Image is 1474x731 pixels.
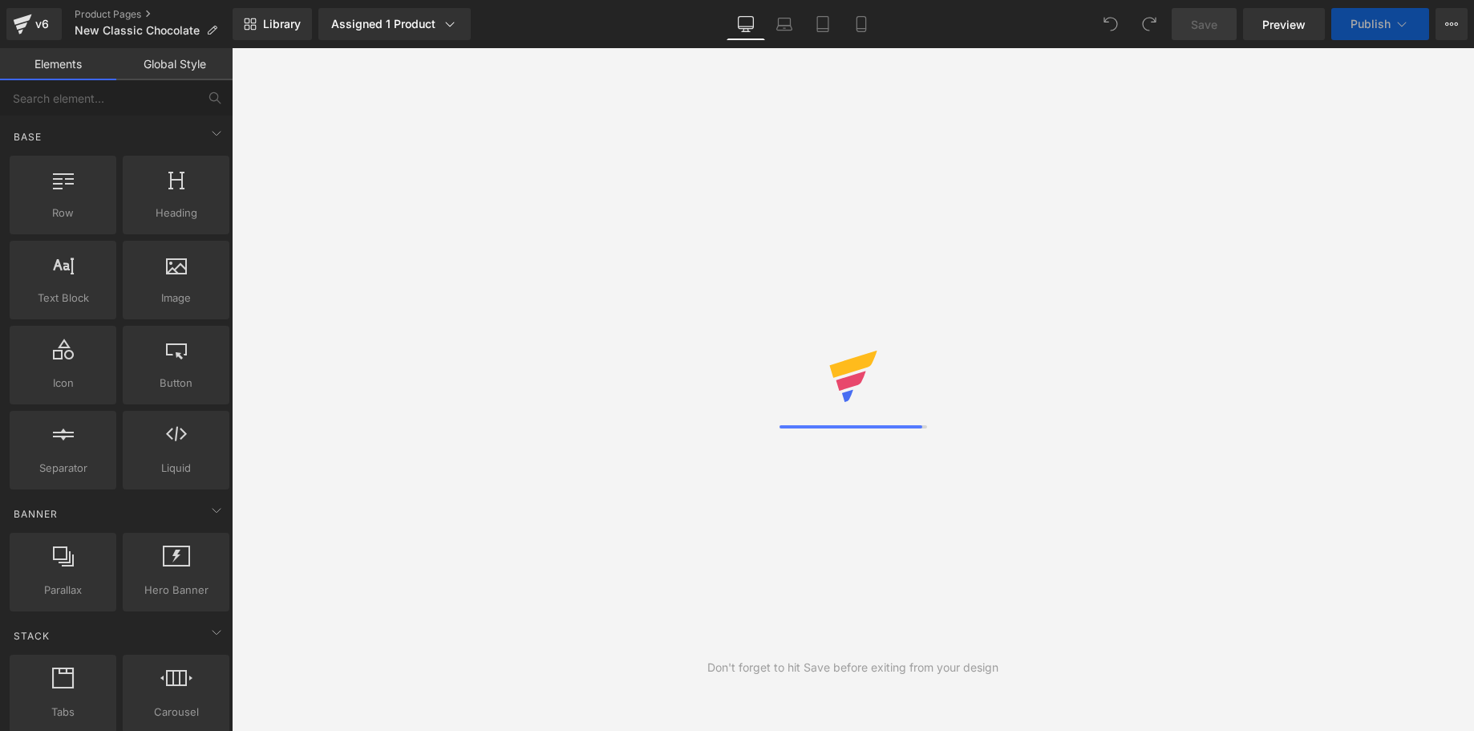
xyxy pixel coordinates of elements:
span: Image [128,290,225,307]
a: Global Style [116,48,233,80]
span: Carousel [128,704,225,721]
span: Save [1191,16,1217,33]
span: Heading [128,205,225,221]
a: New Library [233,8,312,40]
button: Publish [1331,8,1429,40]
span: Button [128,375,225,392]
a: Mobile [842,8,881,40]
div: Assigned 1 Product [331,16,458,32]
a: Product Pages [75,8,233,21]
a: v6 [6,8,62,40]
a: Preview [1243,8,1325,40]
span: Separator [14,460,111,477]
span: Publish [1350,18,1391,30]
span: Text Block [14,290,111,307]
span: Library [263,17,301,31]
span: Liquid [128,460,225,477]
span: Stack [12,628,51,644]
span: Row [14,205,111,221]
a: Laptop [765,8,804,40]
div: v6 [32,14,52,35]
div: Don't forget to hit Save before exiting from your design [707,659,998,676]
button: Undo [1095,8,1127,40]
span: Hero Banner [128,582,225,599]
a: Tablet [804,8,842,40]
span: Parallax [14,582,111,599]
a: Desktop [727,8,765,40]
span: New Classic Chocolate [75,24,200,37]
span: Base [12,129,43,144]
button: Redo [1133,8,1165,40]
button: More [1436,8,1468,40]
span: Preview [1262,16,1306,33]
span: Tabs [14,704,111,721]
span: Banner [12,506,59,522]
span: Icon [14,375,111,392]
